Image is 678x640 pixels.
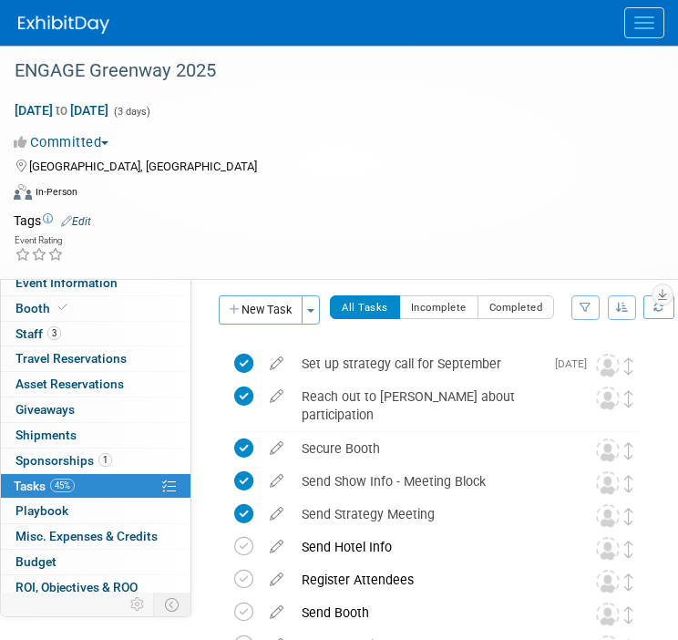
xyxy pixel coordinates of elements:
div: Send Booth [293,597,560,628]
a: edit [261,604,293,621]
button: Completed [478,295,555,319]
a: Tasks45% [1,474,190,499]
a: ROI, Objectives & ROO [1,575,190,600]
img: Unassigned [596,471,620,495]
span: [DATE] [DATE] [14,102,109,119]
div: ENGAGE Greenway 2025 [8,55,642,88]
a: Refresh [643,295,674,319]
span: [DATE] [555,357,596,370]
a: Edit [61,215,91,228]
img: Format-Inperson.png [14,184,32,199]
img: Unassigned [596,387,620,410]
a: edit [261,440,293,457]
span: Misc. Expenses & Credits [15,529,158,543]
span: Budget [15,554,56,569]
span: Shipments [15,428,77,442]
a: Asset Reservations [1,372,190,397]
div: Reach out to [PERSON_NAME] about participation [293,381,560,431]
a: edit [261,356,293,372]
i: Move task [624,541,633,558]
button: Incomplete [399,295,478,319]
span: ROI, Objectives & ROO [15,580,138,594]
span: Giveaways [15,402,75,417]
span: [GEOGRAPHIC_DATA], [GEOGRAPHIC_DATA] [29,160,257,173]
i: Move task [624,573,633,591]
i: Booth reservation complete [58,303,67,313]
button: Menu [624,7,664,38]
a: Budget [1,550,190,574]
button: All Tasks [330,295,400,319]
div: Event Format [14,181,642,209]
span: to [53,103,70,118]
span: Tasks [14,479,75,493]
button: Committed [14,133,116,152]
img: Unassigned [596,354,620,377]
a: Sponsorships1 [1,449,190,473]
a: edit [261,473,293,490]
img: Unassigned [596,537,620,561]
span: 3 [47,326,61,340]
a: Booth [1,296,190,321]
a: edit [261,572,293,588]
td: Toggle Event Tabs [154,593,191,616]
div: Send Hotel Info [293,532,560,563]
span: Booth [15,301,71,315]
a: edit [261,539,293,555]
span: 1 [98,453,112,467]
span: Playbook [15,503,68,518]
div: In-Person [35,185,77,199]
span: (3 days) [112,106,150,118]
div: Set up strategy call for September [293,348,544,379]
a: Event Information [1,271,190,295]
span: 45% [50,479,75,492]
img: Unassigned [596,570,620,594]
i: Move task [624,390,633,408]
img: ExhibitDay [18,15,109,34]
div: Register Attendees [293,564,560,595]
td: Personalize Event Tab Strip [122,593,154,616]
img: Unassigned [596,439,620,462]
div: Event Rating [15,236,64,245]
i: Move task [624,442,633,459]
button: New Task [219,295,303,325]
span: Staff [15,326,61,341]
span: Asset Reservations [15,377,124,391]
a: Misc. Expenses & Credits [1,524,190,549]
a: edit [261,506,293,522]
span: Travel Reservations [15,351,127,366]
i: Move task [624,606,633,624]
img: Unassigned [596,504,620,528]
a: edit [261,388,293,405]
div: Secure Booth [293,433,560,464]
i: Move task [624,357,633,375]
a: Playbook [1,499,190,523]
img: Unassigned [596,603,620,626]
div: Send Strategy Meeting [293,499,560,530]
a: Travel Reservations [1,346,190,371]
td: Tags [14,212,91,230]
a: Staff3 [1,322,190,346]
a: Shipments [1,423,190,448]
a: Giveaways [1,397,190,422]
div: Send Show Info - Meeting Block [293,466,560,497]
span: Event Information [15,275,118,290]
span: Sponsorships [15,453,112,468]
i: Move task [624,508,633,525]
i: Move task [624,475,633,492]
